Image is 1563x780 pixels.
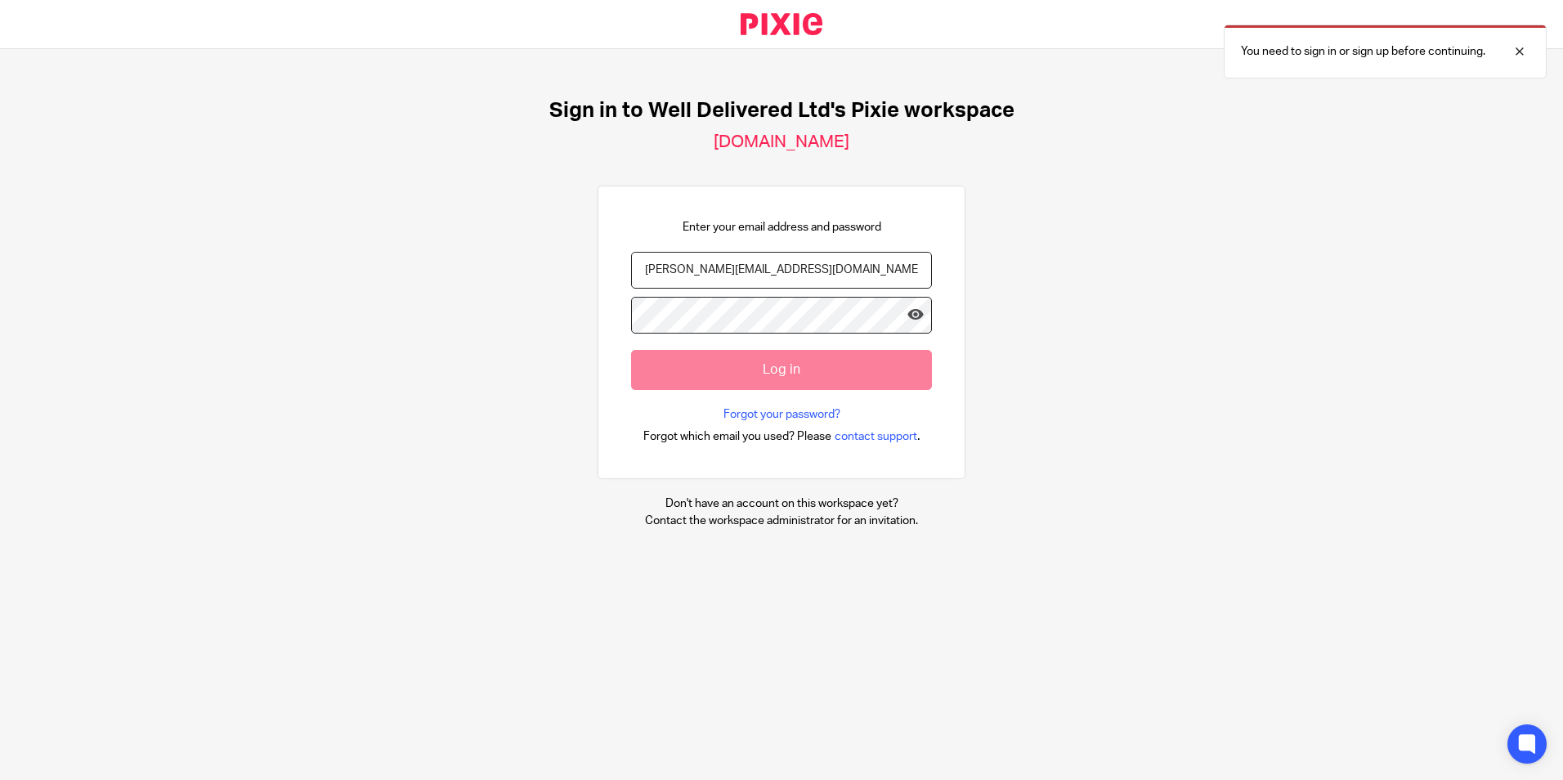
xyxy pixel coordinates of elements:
[643,427,920,446] div: .
[631,252,932,289] input: name@example.com
[683,219,881,235] p: Enter your email address and password
[723,406,840,423] a: Forgot your password?
[1241,43,1485,60] p: You need to sign in or sign up before continuing.
[643,428,831,445] span: Forgot which email you used? Please
[645,495,918,512] p: Don't have an account on this workspace yet?
[835,428,917,445] span: contact support
[549,98,1014,123] h1: Sign in to Well Delivered Ltd's Pixie workspace
[714,132,849,153] h2: [DOMAIN_NAME]
[645,513,918,529] p: Contact the workspace administrator for an invitation.
[631,350,932,390] input: Log in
